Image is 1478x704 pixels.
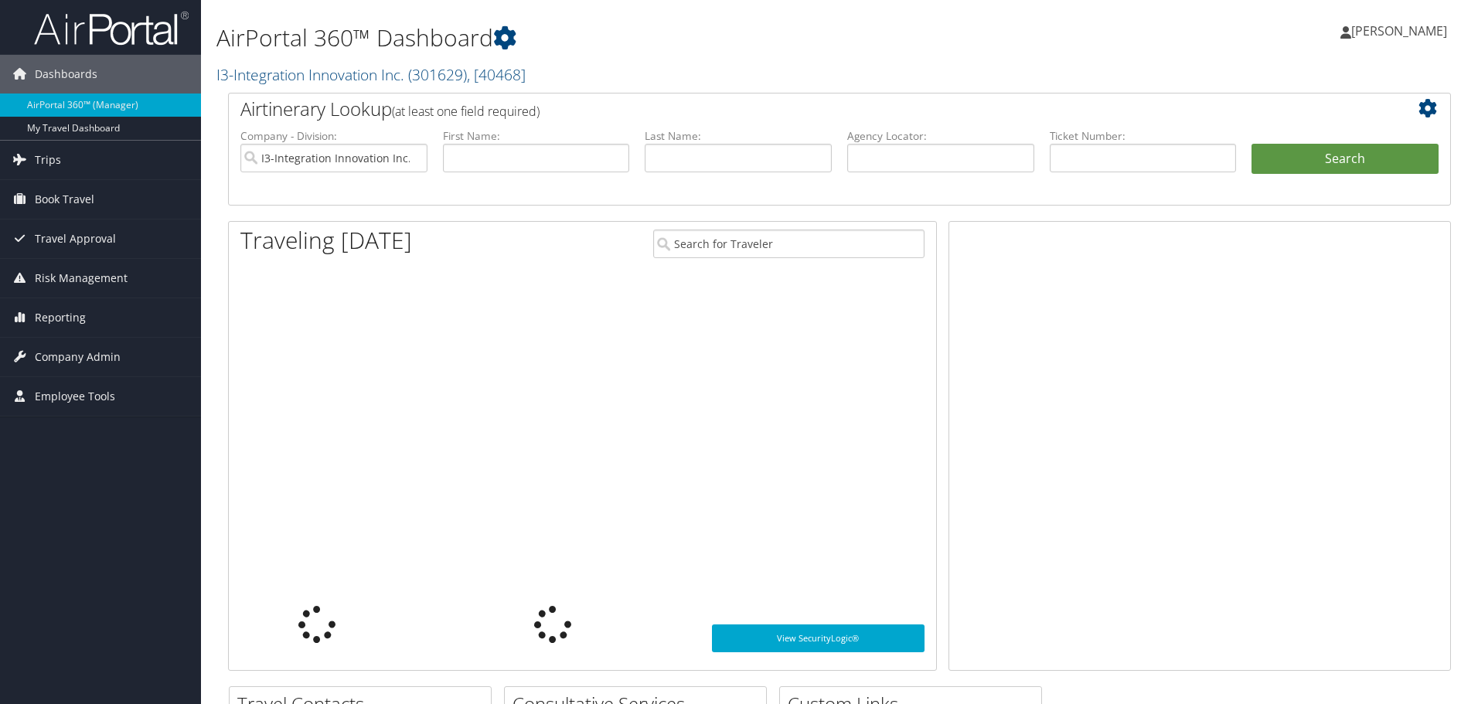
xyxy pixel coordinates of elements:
span: , [ 40468 ] [467,64,526,85]
label: Agency Locator: [847,128,1034,144]
input: Search for Traveler [653,230,925,258]
span: Trips [35,141,61,179]
a: View SecurityLogic® [712,624,925,652]
span: ( 301629 ) [408,64,467,85]
h1: AirPortal 360™ Dashboard [216,22,1047,54]
span: (at least one field required) [392,103,540,120]
img: airportal-logo.png [34,10,189,46]
span: [PERSON_NAME] [1351,22,1447,39]
h2: Airtinerary Lookup [240,96,1337,122]
label: Company - Division: [240,128,427,144]
h1: Traveling [DATE] [240,224,412,257]
span: Employee Tools [35,377,115,416]
span: Dashboards [35,55,97,94]
span: Reporting [35,298,86,337]
span: Company Admin [35,338,121,376]
label: Ticket Number: [1050,128,1237,144]
span: Book Travel [35,180,94,219]
span: Travel Approval [35,219,116,258]
a: [PERSON_NAME] [1340,8,1463,54]
button: Search [1252,144,1439,175]
a: I3-Integration Innovation Inc. [216,64,526,85]
label: Last Name: [645,128,832,144]
span: Risk Management [35,259,128,298]
label: First Name: [443,128,630,144]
